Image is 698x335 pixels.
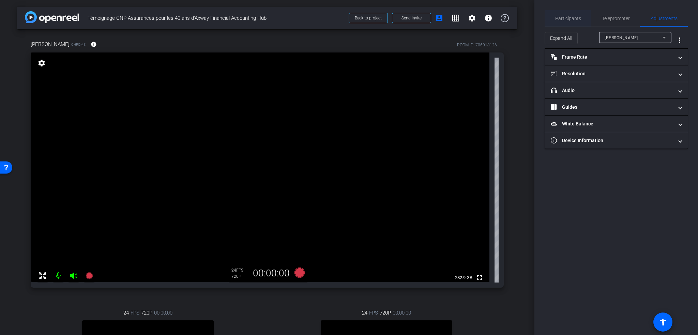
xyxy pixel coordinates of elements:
span: [PERSON_NAME] [605,35,638,40]
mat-panel-title: Device Information [551,137,673,144]
span: FPS [236,268,243,273]
span: 24 [123,309,129,317]
div: 00:00:00 [248,268,294,279]
mat-icon: accessibility [659,318,667,326]
mat-expansion-panel-header: Resolution [545,65,688,82]
mat-icon: info [91,41,97,47]
mat-panel-title: White Balance [551,120,673,127]
span: Send invite [401,15,422,21]
div: 720P [231,274,248,279]
button: More Options for Adjustments Panel [671,32,688,48]
button: Back to project [349,13,388,23]
span: 282.9 GB [453,274,475,282]
span: Adjustments [651,16,678,21]
mat-expansion-panel-header: White Balance [545,116,688,132]
mat-expansion-panel-header: Audio [545,82,688,98]
mat-icon: info [484,14,492,22]
span: Expand All [550,32,572,45]
span: Teleprompter [602,16,630,21]
span: Témoignage CNP Assurances pour les 40 ans d'Axway Financial Accounting Hub [88,11,345,25]
button: Expand All [545,32,578,44]
span: 00:00:00 [154,309,172,317]
mat-panel-title: Resolution [551,70,673,77]
mat-icon: settings [468,14,476,22]
mat-panel-title: Guides [551,104,673,111]
span: FPS [369,309,378,317]
img: app-logo [25,11,79,23]
mat-expansion-panel-header: Device Information [545,132,688,149]
div: 24 [231,268,248,273]
mat-icon: account_box [435,14,443,22]
span: [PERSON_NAME] [31,41,70,48]
button: Send invite [392,13,431,23]
mat-expansion-panel-header: Guides [545,99,688,115]
span: Back to project [355,16,382,20]
div: ROOM ID: 706918126 [457,42,497,48]
span: Participants [555,16,581,21]
span: 720P [141,309,152,317]
mat-icon: fullscreen [475,274,484,282]
span: Chrome [71,42,86,47]
mat-panel-title: Frame Rate [551,54,673,61]
mat-icon: more_vert [676,36,684,44]
span: 24 [362,309,367,317]
span: 00:00:00 [393,309,411,317]
span: 720P [380,309,391,317]
span: FPS [131,309,139,317]
mat-icon: settings [37,59,46,67]
mat-icon: grid_on [452,14,460,22]
mat-expansion-panel-header: Frame Rate [545,49,688,65]
mat-panel-title: Audio [551,87,673,94]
